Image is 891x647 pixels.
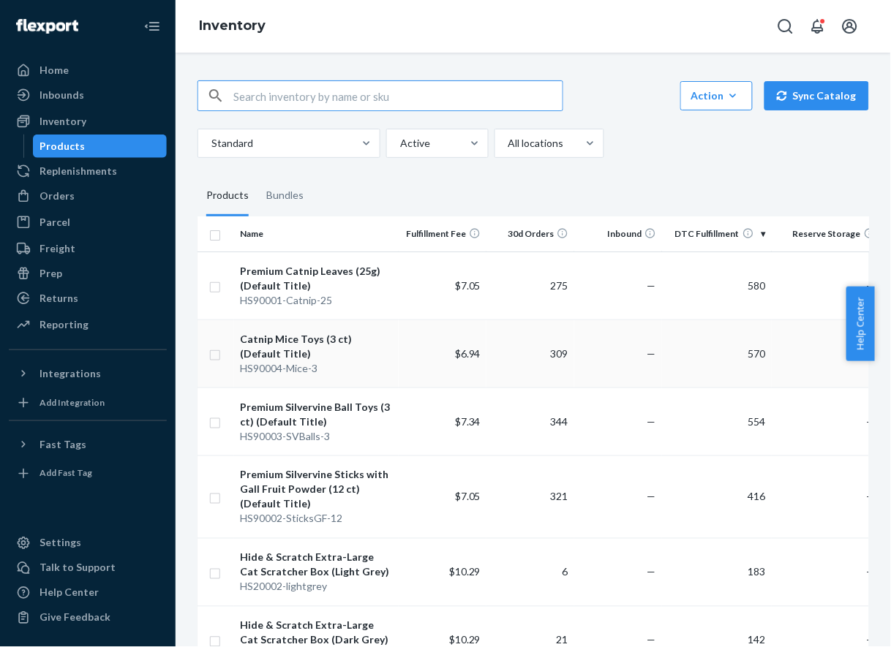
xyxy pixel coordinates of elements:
[40,467,92,480] div: Add Fast Tag
[9,211,167,234] a: Parcel
[138,12,167,41] button: Close Navigation
[647,415,656,428] span: —
[9,287,167,310] a: Returns
[9,110,167,133] a: Inventory
[40,63,69,77] div: Home
[867,566,876,578] span: —
[9,313,167,336] a: Reporting
[486,455,574,538] td: 321
[486,387,574,455] td: 344
[40,437,86,452] div: Fast Tags
[240,264,393,293] div: Premium Catnip Leaves (25g) (Default Title)
[486,538,574,606] td: 6
[399,216,486,251] th: Fulfillment Fee
[867,634,876,646] span: —
[240,468,393,512] div: Premium Silvervine Sticks with Gall Fruit Powder (12 ct) (Default Title)
[9,237,167,260] a: Freight
[240,429,393,444] div: HS90003-SVBalls-3
[574,216,662,251] th: Inbound
[233,81,563,110] input: Search inventory by name or sku
[40,114,86,129] div: Inventory
[9,58,167,82] a: Home
[40,266,62,281] div: Prep
[234,216,399,251] th: Name
[40,366,101,381] div: Integrations
[240,293,393,308] div: HS90001-Catnip-25
[240,361,393,376] div: HS90004-Mice-3
[867,491,876,503] span: —
[40,241,75,256] div: Freight
[507,136,508,151] input: All locations
[662,387,772,455] td: 554
[9,184,167,208] a: Orders
[240,512,393,526] div: HS90002-SticksGF-12
[40,164,117,178] div: Replenishments
[199,18,266,34] a: Inventory
[867,279,876,292] span: —
[9,531,167,555] a: Settings
[40,139,86,154] div: Products
[867,415,876,428] span: —
[455,279,481,292] span: $7.05
[691,88,742,103] div: Action
[40,536,81,550] div: Settings
[647,347,656,360] span: —
[680,81,753,110] button: Action
[647,279,656,292] span: —
[486,216,574,251] th: 30d Orders
[187,5,277,48] ol: breadcrumbs
[399,136,400,151] input: Active
[40,291,78,306] div: Returns
[9,556,167,580] a: Talk to Support
[647,566,656,578] span: —
[9,581,167,605] a: Help Center
[9,606,167,629] button: Give Feedback
[662,251,772,319] td: 580
[240,332,393,361] div: Catnip Mice Toys (3 ct) (Default Title)
[455,491,481,503] span: $7.05
[240,580,393,594] div: HS20002-lightgrey
[40,561,116,575] div: Talk to Support
[486,319,574,387] td: 309
[210,136,211,151] input: Standard
[266,175,304,216] div: Bundles
[647,634,656,646] span: —
[206,175,249,216] div: Products
[240,550,393,580] div: Hide & Scratch Extra-Large Cat Scratcher Box (Light Grey)
[662,538,772,606] td: 183
[9,433,167,456] button: Fast Tags
[9,83,167,107] a: Inbounds
[9,391,167,415] a: Add Integration
[40,317,89,332] div: Reporting
[455,415,481,428] span: $7.34
[772,216,881,251] th: Reserve Storage
[662,455,772,538] td: 416
[40,396,105,409] div: Add Integration
[846,287,875,361] button: Help Center
[9,262,167,285] a: Prep
[771,12,800,41] button: Open Search Box
[449,634,481,646] span: $10.29
[455,347,481,360] span: $6.94
[9,159,167,183] a: Replenishments
[486,251,574,319] td: 275
[803,12,832,41] button: Open notifications
[647,491,656,503] span: —
[40,215,70,230] div: Parcel
[40,88,84,102] div: Inbounds
[33,135,168,158] a: Products
[240,400,393,429] div: Premium Silvervine Ball Toys (3 ct) (Default Title)
[449,566,481,578] span: $10.29
[662,216,772,251] th: DTC Fulfillment
[9,462,167,485] a: Add Fast Tag
[662,319,772,387] td: 570
[40,586,99,600] div: Help Center
[764,81,869,110] button: Sync Catalog
[835,12,865,41] button: Open account menu
[16,19,78,34] img: Flexport logo
[40,610,110,625] div: Give Feedback
[9,362,167,385] button: Integrations
[40,189,75,203] div: Orders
